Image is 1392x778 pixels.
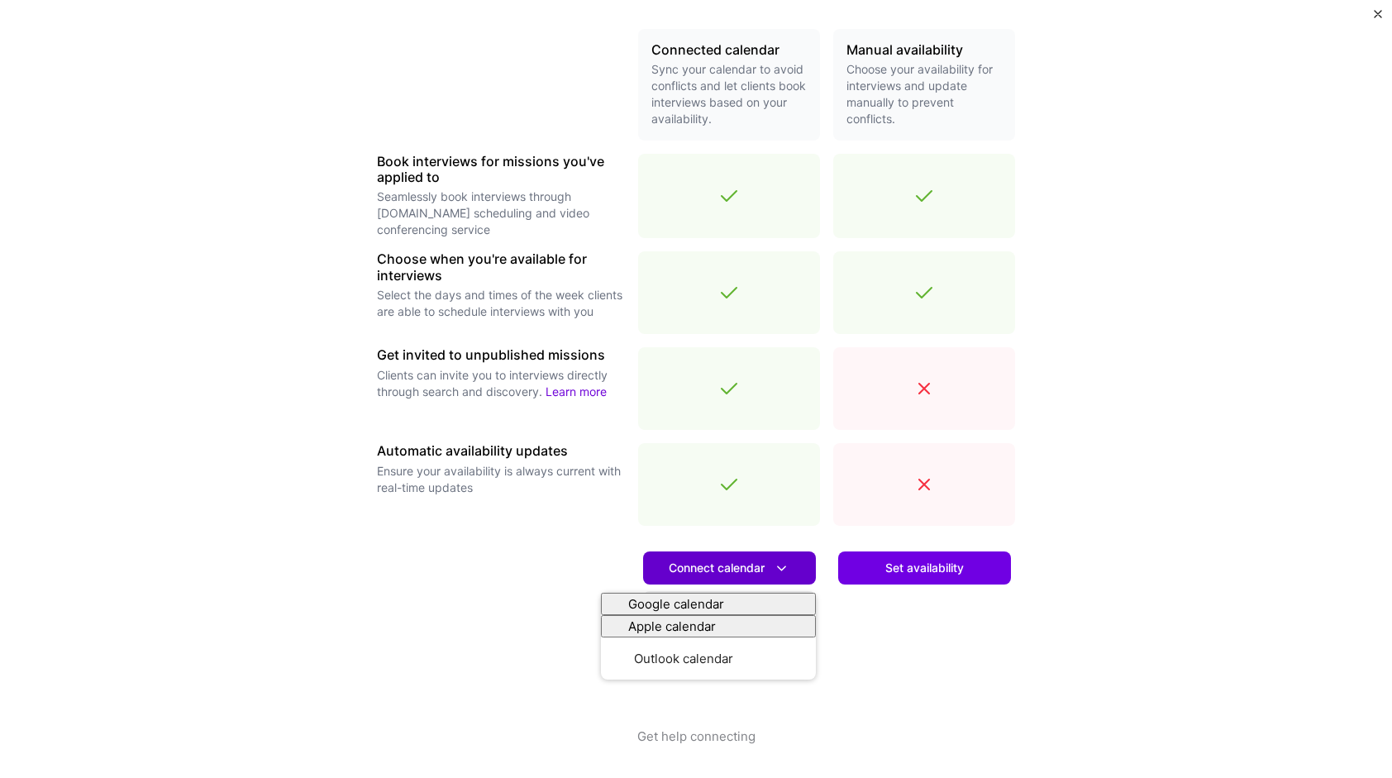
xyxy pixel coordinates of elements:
[613,652,626,665] i: icon OutlookCalendar
[1374,10,1382,27] button: Close
[601,593,816,615] button: Google calendar
[643,551,816,585] button: Connect calendar
[377,443,625,459] h3: Automatic availability updates
[838,551,1011,585] button: Set availability
[377,347,625,363] h3: Get invited to unpublished missions
[846,42,1002,58] h3: Manual availability
[669,560,790,577] span: Connect calendar
[377,463,625,496] p: Ensure your availability is always current with real-time updates
[651,42,807,58] h3: Connected calendar
[601,615,816,637] button: Apple calendar
[637,728,756,778] button: Get help connecting
[608,595,620,608] i: icon Google
[546,384,607,399] a: Learn more
[377,189,625,238] p: Seamlessly book interviews through [DOMAIN_NAME] scheduling and video conferencing service
[601,637,816,680] button: Outlook calendar
[377,367,625,400] p: Clients can invite you to interviews directly through search and discovery.
[773,560,790,577] i: icon DownArrowWhite
[885,560,964,576] span: Set availability
[846,61,1002,127] p: Choose your availability for interviews and update manually to prevent conflicts.
[608,618,620,630] i: icon AppleCalendar
[377,287,625,320] p: Select the days and times of the week clients are able to schedule interviews with you
[651,61,807,127] p: Sync your calendar to avoid conflicts and let clients book interviews based on your availability.
[377,251,625,283] h3: Choose when you're available for interviews
[377,154,625,185] h3: Book interviews for missions you've applied to
[643,591,816,624] a: Learn more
